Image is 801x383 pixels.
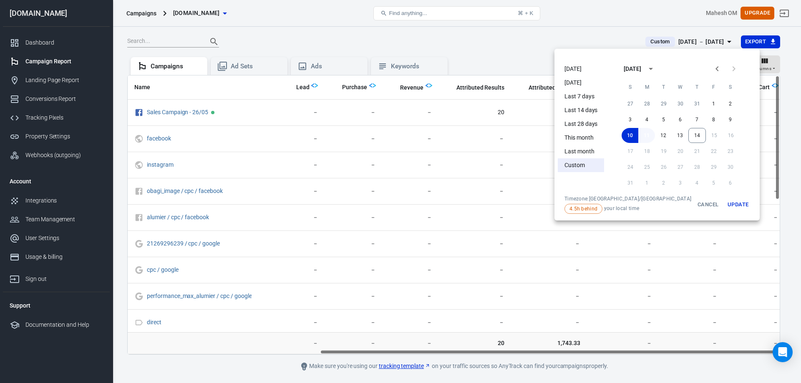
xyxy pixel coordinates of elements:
[622,96,639,111] button: 27
[622,112,639,127] button: 3
[656,79,671,95] span: Tuesday
[706,79,721,95] span: Friday
[564,195,691,202] div: Timezone: [GEOGRAPHIC_DATA]/[GEOGRAPHIC_DATA]
[705,96,722,111] button: 1
[622,128,638,143] button: 10
[722,112,739,127] button: 9
[638,128,655,143] button: 11
[639,112,655,127] button: 4
[623,79,638,95] span: Sunday
[558,90,604,103] li: Last 7 days
[689,96,705,111] button: 31
[624,65,641,73] div: [DATE]
[690,79,705,95] span: Thursday
[655,96,672,111] button: 29
[564,204,691,214] span: your local time
[672,112,689,127] button: 6
[722,96,739,111] button: 2
[558,62,604,76] li: [DATE]
[567,205,600,213] span: 4.5h behind
[558,103,604,117] li: Last 14 days
[558,131,604,145] li: This month
[705,112,722,127] button: 8
[672,128,688,143] button: 13
[558,145,604,158] li: Last month
[723,79,738,95] span: Saturday
[558,76,604,90] li: [DATE]
[672,96,689,111] button: 30
[695,195,721,214] button: Cancel
[644,62,658,76] button: calendar view is open, switch to year view
[688,128,706,143] button: 14
[673,79,688,95] span: Wednesday
[558,158,604,172] li: Custom
[773,342,793,362] div: Open Intercom Messenger
[558,117,604,131] li: Last 28 days
[725,195,751,214] button: Update
[655,128,672,143] button: 12
[655,112,672,127] button: 5
[640,79,655,95] span: Monday
[689,112,705,127] button: 7
[639,96,655,111] button: 28
[709,60,725,77] button: Previous month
